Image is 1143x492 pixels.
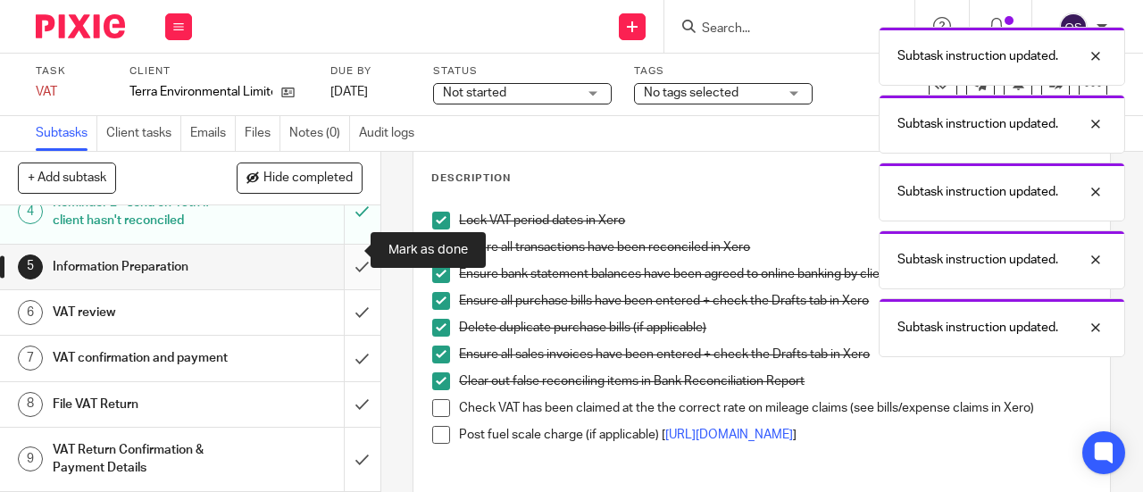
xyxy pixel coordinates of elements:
[36,83,107,101] div: VAT
[459,212,1091,229] p: Lock VAT period dates in Xero
[897,183,1058,201] p: Subtask instruction updated.
[129,64,308,79] label: Client
[459,319,1091,337] p: Delete duplicate purchase bills (if applicable)
[18,300,43,325] div: 6
[190,116,236,151] a: Emails
[53,254,235,280] h1: Information Preparation
[18,392,43,417] div: 8
[459,238,1091,256] p: Ensure all transactions have been reconciled in Xero
[1059,13,1088,41] img: svg%3E
[53,189,235,235] h1: Reminder 2 - send on 13th if client hasn't reconciled
[18,163,116,193] button: + Add subtask
[433,64,612,79] label: Status
[289,116,350,151] a: Notes (0)
[443,87,506,99] span: Not started
[330,86,368,98] span: [DATE]
[431,171,511,186] p: Description
[237,163,363,193] button: Hide completed
[459,265,1091,283] p: Ensure bank statement balances have been agreed to online banking by client
[36,116,97,151] a: Subtasks
[459,399,1091,417] p: Check VAT has been claimed at the the correct rate on mileage claims (see bills/expense claims in...
[18,346,43,371] div: 7
[53,437,235,482] h1: VAT Return Confirmation & Payment Details
[459,346,1091,363] p: Ensure all sales invoices have been entered + check the Drafts tab in Xero
[459,372,1091,390] p: Clear out false reconciling items in Bank Reconciliation Report
[18,199,43,224] div: 4
[18,254,43,279] div: 5
[897,115,1058,133] p: Subtask instruction updated.
[897,251,1058,269] p: Subtask instruction updated.
[18,446,43,471] div: 9
[459,426,1091,444] p: Post fuel scale charge (if applicable) [ ]
[245,116,280,151] a: Files
[665,429,793,441] a: [URL][DOMAIN_NAME]
[36,14,125,38] img: Pixie
[129,83,272,101] p: Terra Environmental Limited
[897,47,1058,65] p: Subtask instruction updated.
[330,64,411,79] label: Due by
[459,292,1091,310] p: Ensure all purchase bills have been entered + check the Drafts tab in Xero
[53,391,235,418] h1: File VAT Return
[897,319,1058,337] p: Subtask instruction updated.
[106,116,181,151] a: Client tasks
[53,345,235,371] h1: VAT confirmation and payment
[263,171,353,186] span: Hide completed
[359,116,423,151] a: Audit logs
[53,299,235,326] h1: VAT review
[36,64,107,79] label: Task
